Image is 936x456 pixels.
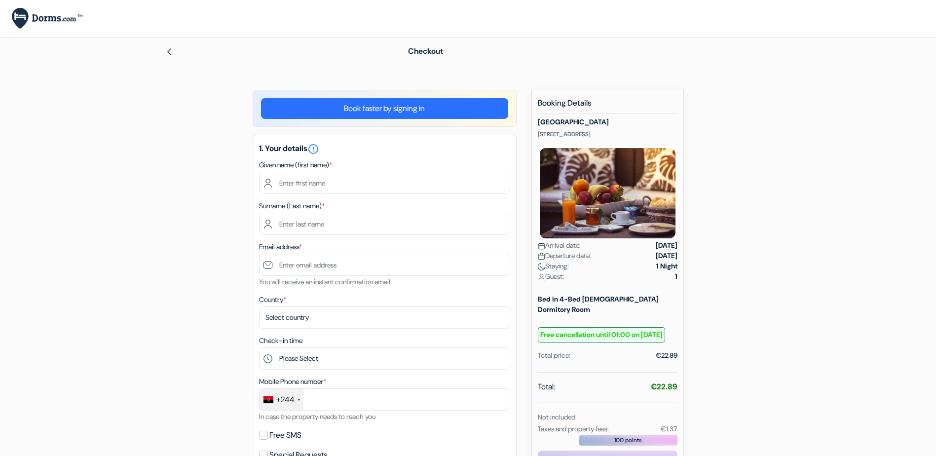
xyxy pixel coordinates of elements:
[538,271,564,282] span: Guest:
[656,350,677,361] div: €22.89
[538,251,591,261] span: Departure date:
[538,381,555,393] span: Total:
[259,377,326,387] label: Mobile Phone number
[259,172,510,194] input: Enter first name
[259,160,332,170] label: Given name (first name)
[259,143,510,155] h5: 1. Your details
[538,253,545,260] img: calendar.svg
[260,389,303,410] div: Angola: +244
[651,381,677,392] strong: €22.89
[538,130,677,138] p: [STREET_ADDRESS]
[307,143,319,153] a: error_outline
[307,143,319,155] i: error_outline
[614,436,642,445] span: 100 points
[259,412,375,421] small: In case the property needs to reach you
[261,98,508,119] a: Book faster by signing in
[259,277,390,286] small: You will receive an instant confirmation email
[165,48,173,56] img: left_arrow.svg
[269,428,301,442] label: Free SMS
[656,261,677,271] strong: 1 Night
[259,213,510,235] input: Enter last name
[538,261,569,271] span: Staying:
[259,295,286,305] label: Country
[259,242,302,252] label: Email address
[538,424,609,433] small: Taxes and property fees:
[12,8,82,29] img: Dorms.com
[259,201,325,211] label: Surname (Last name)
[259,254,510,276] input: Enter email address
[538,327,665,342] small: Free cancellation until 01:00 on [DATE]
[538,98,677,114] h5: Booking Details
[538,295,659,314] b: Bed in 4-Bed [DEMOGRAPHIC_DATA] Dormitory Room
[538,242,545,250] img: calendar.svg
[259,336,302,346] label: Check-in time
[538,273,545,281] img: user_icon.svg
[656,240,677,251] strong: [DATE]
[538,350,570,361] div: Total price:
[408,46,443,56] span: Checkout
[675,271,677,282] strong: 1
[276,394,295,406] div: +244
[661,424,677,433] small: €1.37
[538,263,545,270] img: moon.svg
[538,413,575,421] small: Not included
[538,118,677,126] h5: [GEOGRAPHIC_DATA]
[538,240,581,251] span: Arrival date:
[656,251,677,261] strong: [DATE]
